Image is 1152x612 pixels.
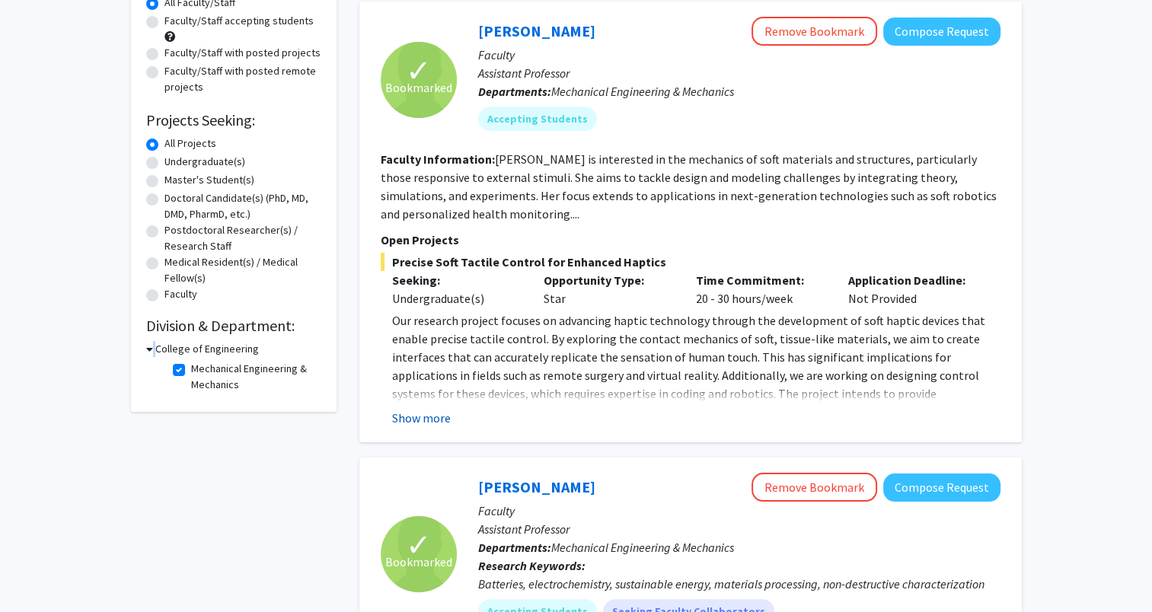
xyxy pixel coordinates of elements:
p: Seeking: [392,271,522,289]
p: Faculty [478,46,1000,64]
label: All Projects [164,135,216,151]
p: Assistant Professor [478,520,1000,538]
span: Mechanical Engineering & Mechanics [551,540,734,555]
button: Remove Bookmark [752,473,877,502]
span: ✓ [406,537,432,553]
span: Bookmarked [385,553,452,571]
p: Open Projects [381,231,1000,249]
span: Precise Soft Tactile Control for Enhanced Haptics [381,253,1000,271]
p: Application Deadline: [848,271,978,289]
b: Departments: [478,84,551,99]
a: [PERSON_NAME] [478,477,595,496]
label: Undergraduate(s) [164,154,245,170]
mat-chip: Accepting Students [478,107,597,131]
span: Mechanical Engineering & Mechanics [551,84,734,99]
label: Mechanical Engineering & Mechanics [191,361,318,393]
div: Undergraduate(s) [392,289,522,308]
label: Faculty/Staff accepting students [164,13,314,29]
div: 20 - 30 hours/week [684,271,837,308]
label: Faculty/Staff with posted projects [164,45,321,61]
span: Bookmarked [385,78,452,97]
p: Opportunity Type: [544,271,673,289]
b: Faculty Information: [381,151,495,167]
fg-read-more: [PERSON_NAME] is interested in the mechanics of soft materials and structures, particularly those... [381,151,997,222]
iframe: Chat [11,543,65,601]
h2: Division & Department: [146,317,321,335]
p: Assistant Professor [478,64,1000,82]
p: Faculty [478,502,1000,520]
label: Faculty/Staff with posted remote projects [164,63,321,95]
label: Medical Resident(s) / Medical Fellow(s) [164,254,321,286]
h2: Projects Seeking: [146,111,321,129]
b: Research Keywords: [478,558,586,573]
button: Compose Request to Yue Zheng [883,18,1000,46]
label: Doctoral Candidate(s) (PhD, MD, DMD, PharmD, etc.) [164,190,321,222]
button: Show more [392,409,451,427]
button: Compose Request to Wesley Chang [883,473,1000,502]
div: Not Provided [837,271,989,308]
p: Our research project focuses on advancing haptic technology through the development of soft hapti... [392,311,1000,421]
a: [PERSON_NAME] [478,21,595,40]
button: Remove Bookmark [752,17,877,46]
label: Faculty [164,286,197,302]
label: Postdoctoral Researcher(s) / Research Staff [164,222,321,254]
span: ✓ [406,63,432,78]
label: Master's Student(s) [164,172,254,188]
div: Star [532,271,684,308]
p: Time Commitment: [696,271,825,289]
div: Batteries, electrochemistry, sustainable energy, materials processing, non-destructive characteri... [478,575,1000,593]
h3: College of Engineering [155,341,259,357]
b: Departments: [478,540,551,555]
